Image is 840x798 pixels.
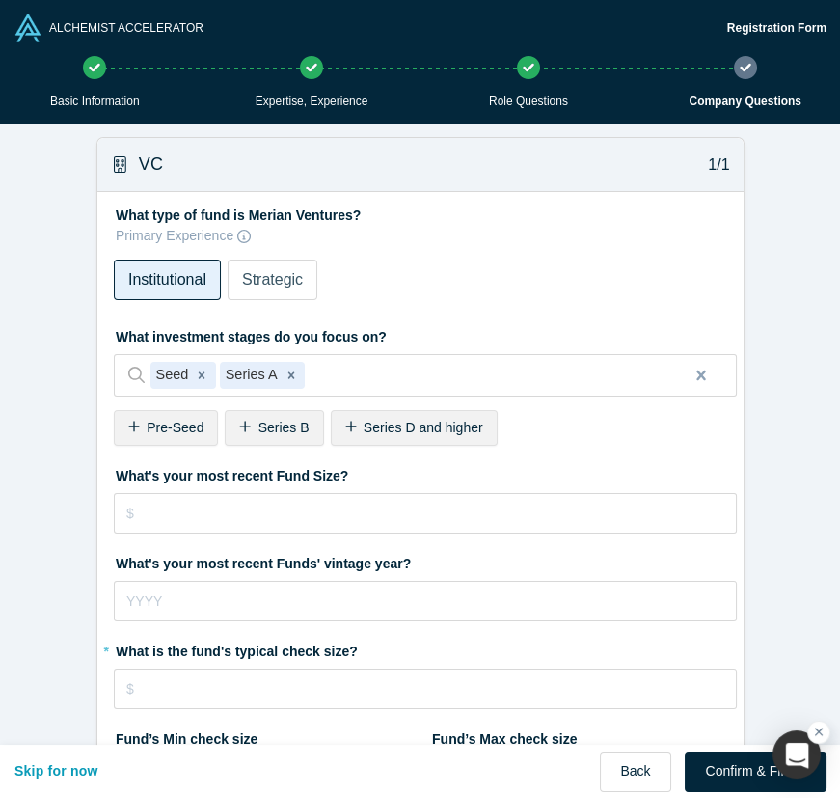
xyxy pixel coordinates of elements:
[242,271,303,288] span: Strategic
[600,752,670,792] button: Back
[281,362,306,389] div: Remove Series A
[225,410,323,446] div: Series B
[116,226,233,246] p: Primary Experience
[114,410,218,446] div: Pre-Seed
[150,362,192,389] div: Seed
[128,271,206,288] span: Institutional
[49,19,203,37] p: ALCHEMIST ACCELERATOR
[364,420,483,435] span: Series D and higher
[50,93,140,110] p: Basic Information
[114,459,737,486] label: What's your most recent Fund Size?
[114,320,737,347] label: What investment stages do you focus on?
[258,420,310,435] span: Series B
[114,723,420,750] label: Fund’s Min check size
[114,199,737,246] label: What type of fund is Merian Ventures?
[698,153,730,177] p: 1/1
[727,21,826,35] strong: Registration Form
[147,420,203,435] span: Pre-Seed
[139,151,164,178] h3: VC
[489,93,568,110] p: Role Questions
[430,723,737,750] label: Fund’s Max check size
[689,93,801,110] p: Company Questions
[191,362,216,389] div: Remove Seed
[114,669,737,709] input: $
[114,547,737,574] label: What's your most recent Funds' vintage year?
[14,752,99,792] button: Skip for now
[14,14,42,42] img: Alchemist Accelerator Logomark
[114,493,737,534] input: $
[220,362,281,389] div: Series A
[331,410,498,446] div: Series D and higher
[685,752,826,792] button: Confirm & Finish
[114,635,737,662] label: What is the fund's typical check size?
[114,581,737,621] input: YYYY
[256,93,368,110] p: Expertise, Experience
